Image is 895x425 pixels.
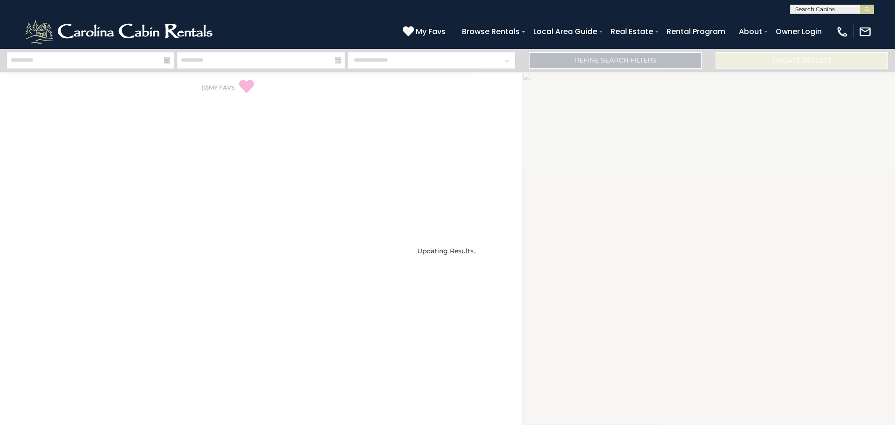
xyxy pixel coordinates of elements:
img: mail-regular-white.png [859,25,872,38]
a: My Favs [403,26,448,38]
a: About [734,23,767,40]
a: Real Estate [606,23,658,40]
span: My Favs [416,26,446,37]
a: Rental Program [662,23,730,40]
img: White-1-2.png [23,18,217,46]
img: phone-regular-white.png [836,25,849,38]
a: Owner Login [771,23,826,40]
a: Browse Rentals [457,23,524,40]
a: Local Area Guide [529,23,602,40]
